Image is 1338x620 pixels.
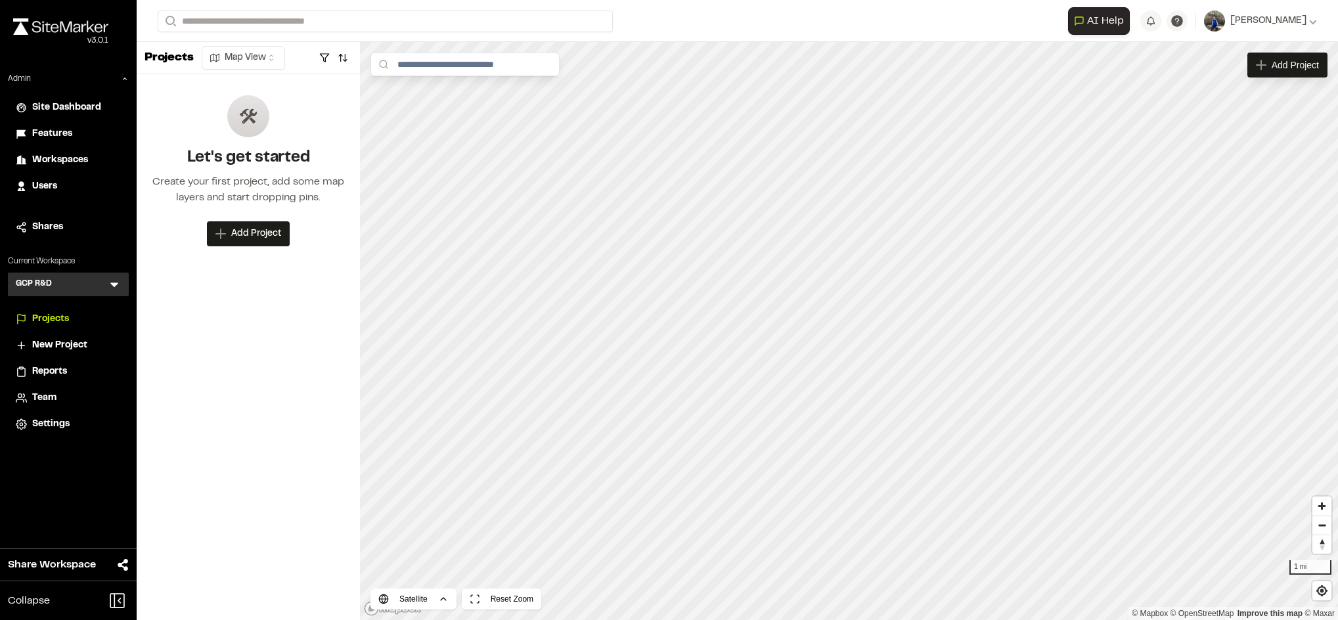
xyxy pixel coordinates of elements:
span: Features [32,127,72,141]
div: Oh geez...please don't... [13,35,108,47]
span: Workspaces [32,153,88,167]
a: Mapbox [1132,609,1168,618]
span: Shares [32,220,63,234]
button: Open AI Assistant [1068,7,1130,35]
a: OpenStreetMap [1171,609,1234,618]
a: Features [16,127,121,141]
button: [PERSON_NAME] [1204,11,1317,32]
p: Current Workspace [8,255,129,267]
button: Zoom in [1312,497,1331,516]
span: Share Workspace [8,557,96,573]
span: Team [32,391,56,405]
p: Projects [145,49,194,67]
img: User [1204,11,1225,32]
button: Satellite [370,588,457,609]
h2: Let's get started [147,148,349,169]
span: Settings [32,417,70,432]
span: [PERSON_NAME] [1230,14,1306,28]
canvas: Map [360,42,1338,620]
span: New Project [32,338,87,353]
span: Users [32,179,57,194]
a: Projects [16,312,121,326]
a: Site Dashboard [16,100,121,115]
span: Site Dashboard [32,100,101,115]
button: Search [158,11,181,32]
h3: GCP R&D [16,278,52,291]
button: Reset Zoom [462,588,541,609]
span: AI Help [1087,13,1124,29]
a: Shares [16,220,121,234]
a: Settings [16,417,121,432]
img: rebrand.png [13,18,108,35]
a: Team [16,391,121,405]
span: Add Project [231,227,281,240]
span: Projects [32,312,69,326]
button: Zoom out [1312,516,1331,535]
a: Workspaces [16,153,121,167]
div: 1 mi [1289,560,1331,575]
span: Add Project [1272,58,1319,72]
div: Open AI Assistant [1068,7,1135,35]
span: Reports [32,365,67,379]
a: Map feedback [1238,609,1303,618]
a: Users [16,179,121,194]
button: Reset bearing to north [1312,535,1331,554]
a: New Project [16,338,121,353]
p: Admin [8,73,31,85]
a: Reports [16,365,121,379]
button: Add Project [207,221,290,246]
span: Collapse [8,593,50,609]
div: Create your first project, add some map layers and start dropping pins. [147,174,349,206]
button: Find my location [1312,581,1331,600]
a: Mapbox logo [364,601,422,616]
a: Maxar [1305,609,1335,618]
